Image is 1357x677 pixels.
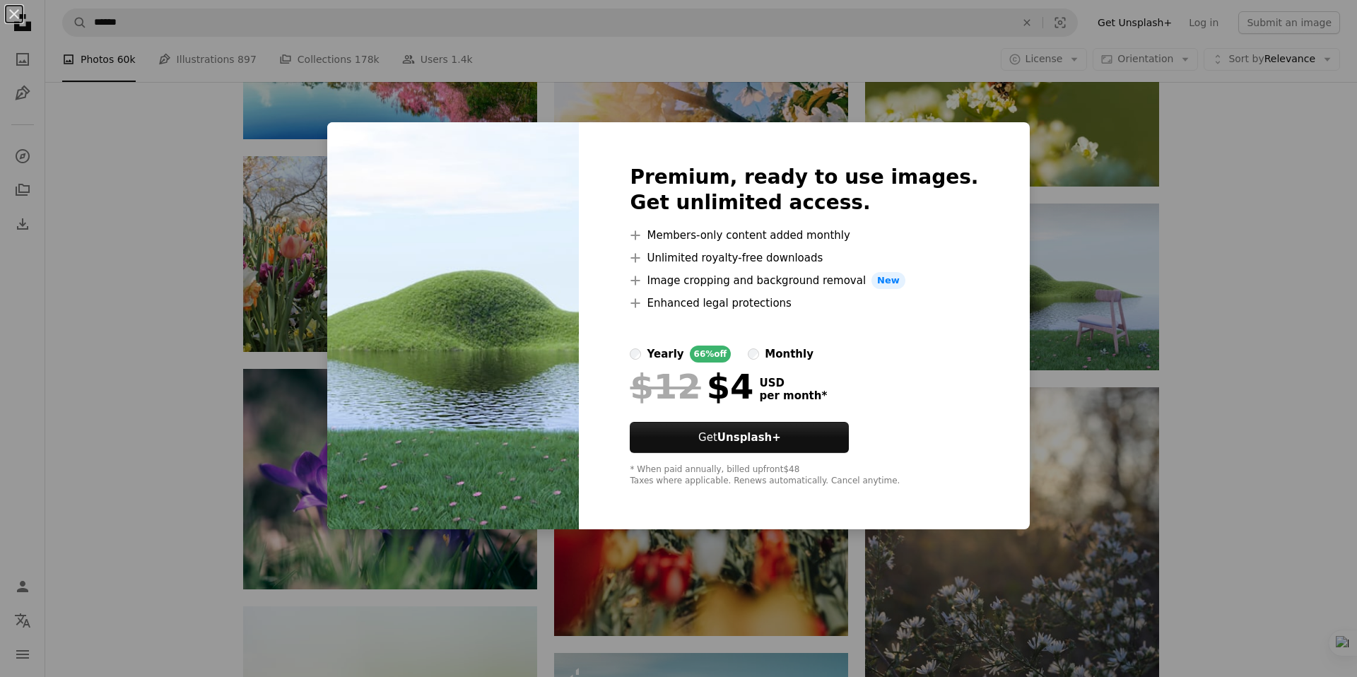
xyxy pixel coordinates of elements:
[717,431,781,444] strong: Unsplash+
[630,368,753,405] div: $4
[630,165,978,216] h2: Premium, ready to use images. Get unlimited access.
[327,122,579,529] img: premium_photo-1711205964919-05279d2f1706
[630,272,978,289] li: Image cropping and background removal
[630,348,641,360] input: yearly66%off
[647,346,683,363] div: yearly
[765,346,813,363] div: monthly
[690,346,732,363] div: 66% off
[630,422,849,453] button: GetUnsplash+
[630,295,978,312] li: Enhanced legal protections
[630,368,700,405] span: $12
[630,227,978,244] li: Members-only content added monthly
[630,464,978,487] div: * When paid annually, billed upfront $48 Taxes where applicable. Renews automatically. Cancel any...
[871,272,905,289] span: New
[748,348,759,360] input: monthly
[759,389,827,402] span: per month *
[630,249,978,266] li: Unlimited royalty-free downloads
[759,377,827,389] span: USD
